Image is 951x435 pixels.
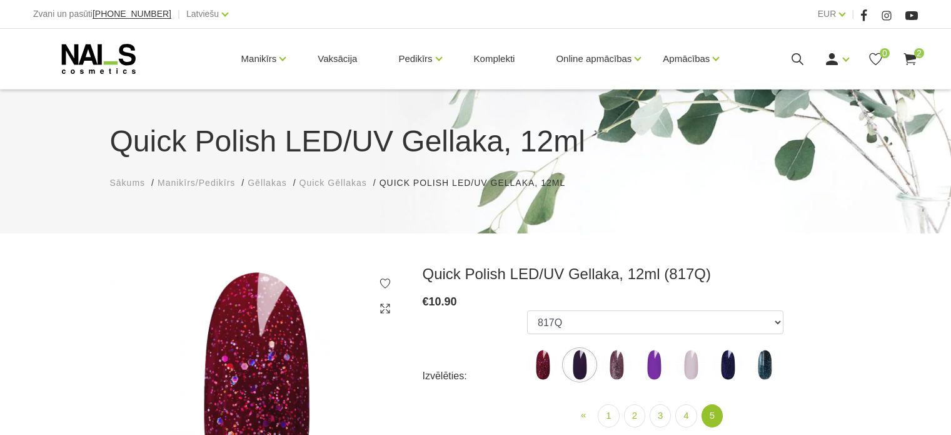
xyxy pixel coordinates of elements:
[573,404,593,426] a: Previous
[110,177,146,190] a: Sākums
[902,51,918,67] a: 2
[749,349,780,381] img: ...
[248,177,286,190] a: Gēllakas
[186,6,219,21] a: Latviešu
[564,349,595,381] img: ...
[663,34,710,84] a: Apmācības
[650,404,671,427] a: 3
[556,34,631,84] a: Online apmācības
[598,404,619,427] a: 1
[527,404,783,427] nav: product-offer-list
[299,178,367,188] span: Quick Gēllakas
[581,409,586,420] span: «
[93,9,171,19] a: [PHONE_NUMBER]
[110,178,146,188] span: Sākums
[158,178,235,188] span: Manikīrs/Pedikīrs
[675,404,697,427] a: 4
[380,177,578,190] li: Quick Polish LED/UV Gellaka, 12ml
[675,349,707,381] img: ...
[423,265,842,284] h3: Quick Polish LED/UV Gellaka, 12ml (817Q)
[880,48,890,58] span: 0
[702,404,723,427] a: 5
[398,34,432,84] a: Pedikīrs
[33,6,171,22] div: Zvani un pasūti
[158,177,235,190] a: Manikīrs/Pedikīrs
[638,349,670,381] img: ...
[852,6,854,22] span: |
[299,177,367,190] a: Quick Gēllakas
[110,119,842,164] h1: Quick Polish LED/UV Gellaka, 12ml
[868,51,883,67] a: 0
[423,366,528,386] div: Izvēlēties:
[601,349,632,381] img: ...
[624,404,645,427] a: 2
[241,34,277,84] a: Manikīrs
[308,29,367,89] a: Vaksācija
[429,295,457,308] span: 10.90
[464,29,525,89] a: Komplekti
[527,349,558,381] img: ...
[248,178,286,188] span: Gēllakas
[423,295,429,308] span: €
[712,349,743,381] img: ...
[178,6,180,22] span: |
[818,6,837,21] a: EUR
[914,48,924,58] span: 2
